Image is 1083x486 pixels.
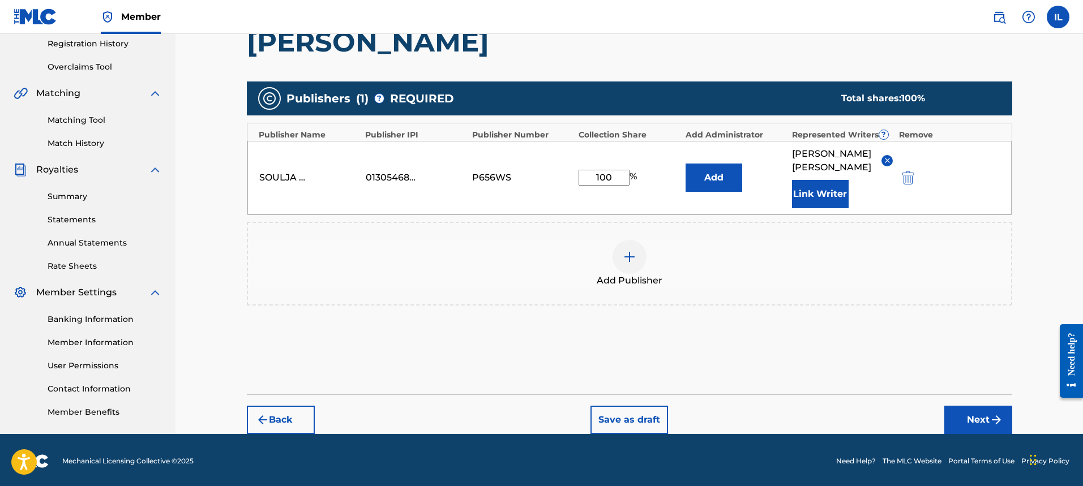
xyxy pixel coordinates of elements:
img: expand [148,163,162,177]
img: Top Rightsholder [101,10,114,24]
img: publishers [263,92,276,105]
img: Member Settings [14,286,27,299]
button: Save as draft [590,406,668,434]
a: Member Information [48,337,162,349]
a: Banking Information [48,313,162,325]
span: % [630,170,640,186]
img: Matching [14,87,28,100]
a: Contact Information [48,383,162,395]
div: Publisher Name [259,129,360,141]
img: add [623,250,636,264]
a: Registration History [48,38,162,50]
div: Collection Share [579,129,680,141]
a: Privacy Policy [1021,456,1069,466]
span: Member Settings [36,286,117,299]
span: ? [879,130,888,139]
span: Publishers [286,90,350,107]
span: 100 % [901,93,925,104]
img: expand [148,87,162,100]
a: Portal Terms of Use [948,456,1014,466]
h1: [PERSON_NAME] [247,25,1012,59]
span: ? [375,94,384,103]
a: Matching Tool [48,114,162,126]
img: expand [148,286,162,299]
img: f7272a7cc735f4ea7f67.svg [990,413,1003,427]
a: Overclaims Tool [48,61,162,73]
a: Member Benefits [48,406,162,418]
img: Royalties [14,163,27,177]
img: help [1022,10,1035,24]
span: REQUIRED [390,90,454,107]
button: Next [944,406,1012,434]
div: Drag [1030,443,1037,477]
span: Matching [36,87,80,100]
button: Back [247,406,315,434]
img: remove-from-list-button [883,156,892,165]
img: search [992,10,1006,24]
a: The MLC Website [883,456,941,466]
a: Need Help? [836,456,876,466]
span: Mechanical Licensing Collective © 2025 [62,456,194,466]
span: Member [121,10,161,23]
img: MLC Logo [14,8,57,25]
span: Add Publisher [597,274,662,287]
button: Add [686,164,742,192]
a: User Permissions [48,360,162,372]
iframe: Chat Widget [1026,432,1083,486]
button: Link Writer [792,180,849,208]
div: Remove [899,129,1000,141]
div: Total shares: [841,92,990,105]
a: Match History [48,137,162,149]
div: Represented Writers [792,129,893,141]
a: Rate Sheets [48,260,162,272]
a: Summary [48,191,162,203]
div: Publisher Number [472,129,573,141]
iframe: Resource Center [1051,316,1083,407]
img: 12a2ab48e56ec057fbd8.svg [902,171,914,184]
span: [PERSON_NAME] [PERSON_NAME] [792,147,873,174]
div: User Menu [1047,6,1069,28]
div: Publisher IPI [365,129,466,141]
a: Annual Statements [48,237,162,249]
span: ( 1 ) [356,90,369,107]
span: Royalties [36,163,78,177]
a: Statements [48,214,162,226]
a: Public Search [988,6,1011,28]
img: 7ee5dd4eb1f8a8e3ef2f.svg [256,413,269,427]
div: Help [1017,6,1040,28]
div: Add Administrator [686,129,787,141]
